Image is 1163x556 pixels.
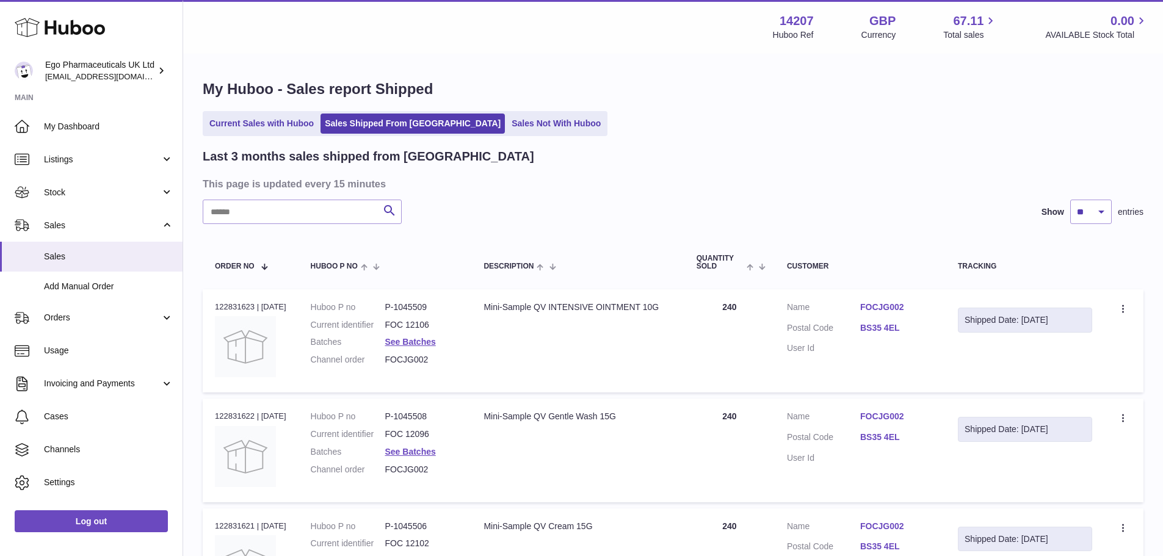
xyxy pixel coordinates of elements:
h1: My Huboo - Sales report Shipped [203,79,1143,99]
span: Huboo P no [311,262,358,270]
dt: Name [787,521,860,535]
div: 122831622 | [DATE] [215,411,286,422]
div: Mini-Sample QV INTENSIVE OINTMENT 10G [484,301,672,313]
td: 240 [684,289,775,392]
dd: FOCJG002 [385,464,459,475]
span: Quantity Sold [697,255,744,270]
h3: This page is updated every 15 minutes [203,177,1140,190]
span: Channels [44,444,173,455]
span: Stock [44,187,161,198]
span: Listings [44,154,161,165]
a: Sales Not With Huboo [507,114,605,134]
a: BS35 4EL [860,541,933,552]
dd: FOC 12096 [385,428,459,440]
div: Shipped Date: [DATE] [965,533,1085,545]
dd: FOC 12102 [385,538,459,549]
dt: User Id [787,452,860,464]
span: My Dashboard [44,121,173,132]
span: Add Manual Order [44,281,173,292]
span: AVAILABLE Stock Total [1045,29,1148,41]
div: 122831621 | [DATE] [215,521,286,532]
dt: Huboo P no [311,301,385,313]
dt: Huboo P no [311,521,385,532]
span: Orders [44,312,161,323]
span: [EMAIL_ADDRESS][DOMAIN_NAME] [45,71,179,81]
span: entries [1118,206,1143,218]
dt: Postal Code [787,541,860,555]
dd: P-1045506 [385,521,459,532]
div: Mini-Sample QV Gentle Wash 15G [484,411,672,422]
span: Cases [44,411,173,422]
dt: User Id [787,342,860,354]
dt: Batches [311,446,385,458]
div: Shipped Date: [DATE] [965,314,1085,326]
div: Ego Pharmaceuticals UK Ltd [45,59,155,82]
a: Sales Shipped From [GEOGRAPHIC_DATA] [321,114,505,134]
img: no-photo.jpg [215,426,276,487]
strong: 14207 [780,13,814,29]
dt: Current identifier [311,319,385,331]
span: Sales [44,251,173,262]
dt: Postal Code [787,431,860,446]
dd: FOCJG002 [385,354,459,366]
div: Huboo Ref [773,29,814,41]
dt: Postal Code [787,322,860,337]
dt: Name [787,301,860,316]
td: 240 [684,399,775,502]
div: Customer [787,262,933,270]
a: Log out [15,510,168,532]
span: Usage [44,345,173,356]
a: See Batches [385,447,435,457]
div: 122831623 | [DATE] [215,301,286,312]
label: Show [1042,206,1064,218]
a: FOCJG002 [860,521,933,532]
a: Current Sales with Huboo [205,114,318,134]
a: See Batches [385,337,435,347]
span: Sales [44,220,161,231]
dt: Name [787,411,860,425]
a: FOCJG002 [860,411,933,422]
a: BS35 4EL [860,431,933,443]
div: Mini-Sample QV Cream 15G [484,521,672,532]
div: Currency [861,29,896,41]
a: 0.00 AVAILABLE Stock Total [1045,13,1148,41]
span: Order No [215,262,255,270]
a: 67.11 Total sales [943,13,998,41]
div: Tracking [958,262,1092,270]
div: Shipped Date: [DATE] [965,424,1085,435]
a: FOCJG002 [860,301,933,313]
strong: GBP [869,13,896,29]
span: 67.11 [953,13,984,29]
span: Invoicing and Payments [44,378,161,389]
span: Description [484,262,534,270]
dd: P-1045508 [385,411,459,422]
dt: Channel order [311,464,385,475]
dd: P-1045509 [385,301,459,313]
span: Settings [44,477,173,488]
img: no-photo.jpg [215,316,276,377]
dt: Current identifier [311,538,385,549]
dt: Batches [311,336,385,348]
dt: Huboo P no [311,411,385,422]
dt: Current identifier [311,428,385,440]
span: Total sales [943,29,998,41]
h2: Last 3 months sales shipped from [GEOGRAPHIC_DATA] [203,148,534,165]
img: internalAdmin-14207@internal.huboo.com [15,62,33,80]
span: 0.00 [1110,13,1134,29]
a: BS35 4EL [860,322,933,334]
dd: FOC 12106 [385,319,459,331]
dt: Channel order [311,354,385,366]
